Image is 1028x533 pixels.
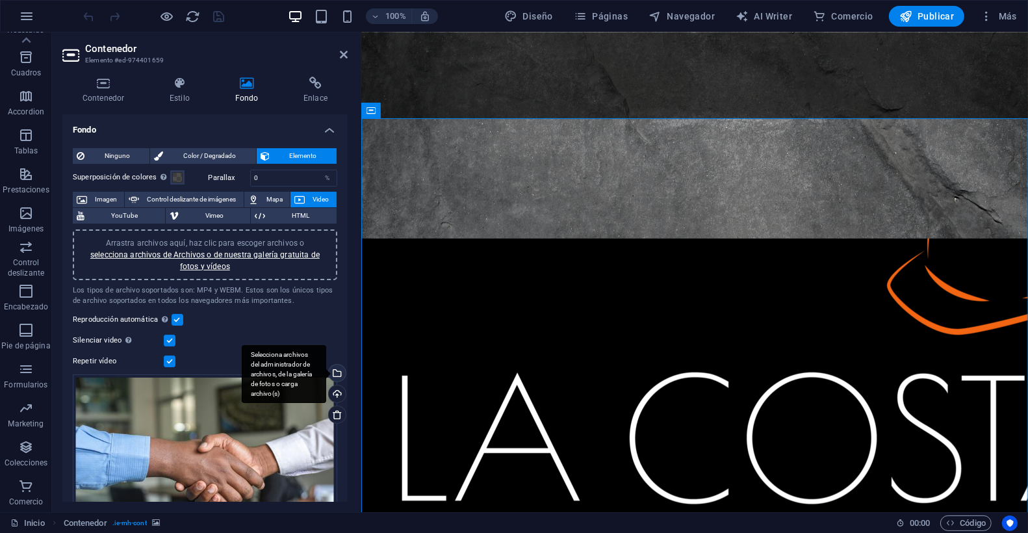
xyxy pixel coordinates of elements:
p: Encabezado [4,302,48,312]
span: YouTube [88,208,161,224]
span: Imagen [91,192,120,207]
p: Formularios [4,380,47,390]
div: Los tipos de archivo soportados son: MP4 y WEBM. Estos son los únicos tipos de archivo soportados... [73,285,337,307]
label: Repetir vídeo [73,354,164,369]
button: Navegador [643,6,720,27]
p: Pie de página [1,341,50,351]
h4: Contenedor [62,77,149,104]
h4: Fondo [62,114,348,138]
span: Comercio [813,10,873,23]
p: Comercio [9,497,44,507]
span: Haz clic para seleccionar y doble clic para editar [64,515,107,531]
iframe: To enrich screen reader interactions, please activate Accessibility in Grammarly extension settings [361,32,1028,512]
button: YouTube [73,208,165,224]
button: Código [940,515,992,531]
label: Superposición de colores [73,170,170,185]
span: 00 00 [910,515,930,531]
button: Control deslizante de imágenes [125,192,243,207]
div: Selecciona archivos del administrador de archivos, de la galería de fotos o carga archivo(s) [242,345,326,404]
p: Imágenes [8,224,44,234]
button: Ninguno [73,148,149,164]
button: Color / Degradado [150,148,255,164]
span: . ie-mh-cont [112,515,147,531]
span: Control deslizante de imágenes [143,192,239,207]
span: HTML [269,208,333,224]
button: Imagen [73,192,124,207]
div: % [318,170,337,186]
button: Mapa [244,192,290,207]
i: Este elemento contiene un fondo [152,519,160,526]
h4: Estilo [149,77,215,104]
span: : [919,518,921,528]
span: Video [309,192,332,207]
p: Marketing [8,419,44,429]
p: Accordion [8,107,44,117]
label: Parallax [208,174,250,181]
a: Haz clic para cancelar la selección y doble clic para abrir páginas [10,515,45,531]
button: HTML [251,208,337,224]
span: Más [980,10,1017,23]
span: Elemento [274,148,333,164]
span: Ninguno [88,148,146,164]
p: Colecciones [5,458,47,468]
h2: Contenedor [85,43,348,55]
p: Prestaciones [3,185,49,195]
span: Publicar [899,10,955,23]
label: Silenciar video [73,333,164,348]
a: selecciona archivos de Archivos o de nuestra galería gratuita de fotos y vídeos [90,250,320,271]
button: AI Writer [730,6,797,27]
button: Comercio [808,6,879,27]
label: Reproducción automática [73,312,172,328]
span: Código [946,515,986,531]
a: Selecciona archivos del administrador de archivos, de la galería de fotos o carga archivo(s) [328,364,346,382]
span: Mapa [263,192,286,207]
button: Elemento [257,148,337,164]
button: Vimeo [166,208,251,224]
span: Vimeo [183,208,247,224]
h4: Fondo [215,77,283,104]
p: Tablas [14,146,38,156]
span: Color / Degradado [167,148,251,164]
span: Arrastra archivos aquí, haz clic para escoger archivos o [90,239,320,271]
span: AI Writer [736,10,792,23]
h6: Tiempo de la sesión [896,515,931,531]
p: Cuadros [11,68,42,78]
button: Más [975,6,1022,27]
h3: Elemento #ed-974401659 [85,55,322,66]
button: Video [290,192,336,207]
h4: Enlace [283,77,348,104]
nav: breadcrumb [64,515,160,531]
span: Navegador [649,10,715,23]
button: Publicar [889,6,965,27]
button: Usercentrics [1002,515,1018,531]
